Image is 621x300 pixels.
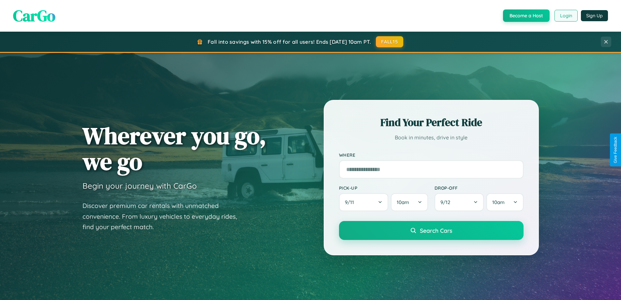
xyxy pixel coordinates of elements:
[376,36,403,47] button: FALL15
[13,5,55,26] span: CarGo
[613,137,618,163] div: Give Feedback
[554,10,578,22] button: Login
[339,221,524,240] button: Search Cars
[82,200,245,232] p: Discover premium car rentals with unmatched convenience. From luxury vehicles to everyday rides, ...
[82,123,266,174] h1: Wherever you go, we go
[339,152,524,158] label: Where
[339,133,524,142] p: Book in minutes, drive in style
[82,181,197,191] h3: Begin your journey with CarGo
[345,199,357,205] span: 9 / 11
[581,10,608,21] button: Sign Up
[391,193,428,211] button: 10am
[339,193,389,211] button: 9/11
[486,193,523,211] button: 10am
[435,193,484,211] button: 9/12
[339,115,524,130] h2: Find Your Perfect Ride
[492,199,505,205] span: 10am
[435,185,524,191] label: Drop-off
[503,9,550,22] button: Become a Host
[440,199,453,205] span: 9 / 12
[208,39,371,45] span: Fall into savings with 15% off for all users! Ends [DATE] 10am PT.
[339,185,428,191] label: Pick-up
[397,199,409,205] span: 10am
[420,227,452,234] span: Search Cars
